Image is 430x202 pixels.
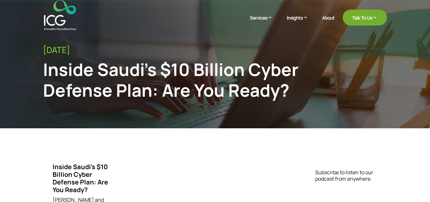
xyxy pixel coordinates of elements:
div: [DATE] [43,45,387,55]
p: Subscribe to listen to our podcast from anywhere. [315,169,384,182]
a: Insights [287,14,314,30]
a: About [322,15,335,30]
iframe: Chat Widget [398,171,430,202]
a: Services [250,14,279,30]
div: Inside Saudi’s $10 Billion Cyber Defense Plan: Are You Ready? [43,59,308,101]
span: Inside Saudi’s $10 Billion Cyber Defense Plan: Are You Ready? [53,162,108,194]
a: Talk To Us [343,10,387,26]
